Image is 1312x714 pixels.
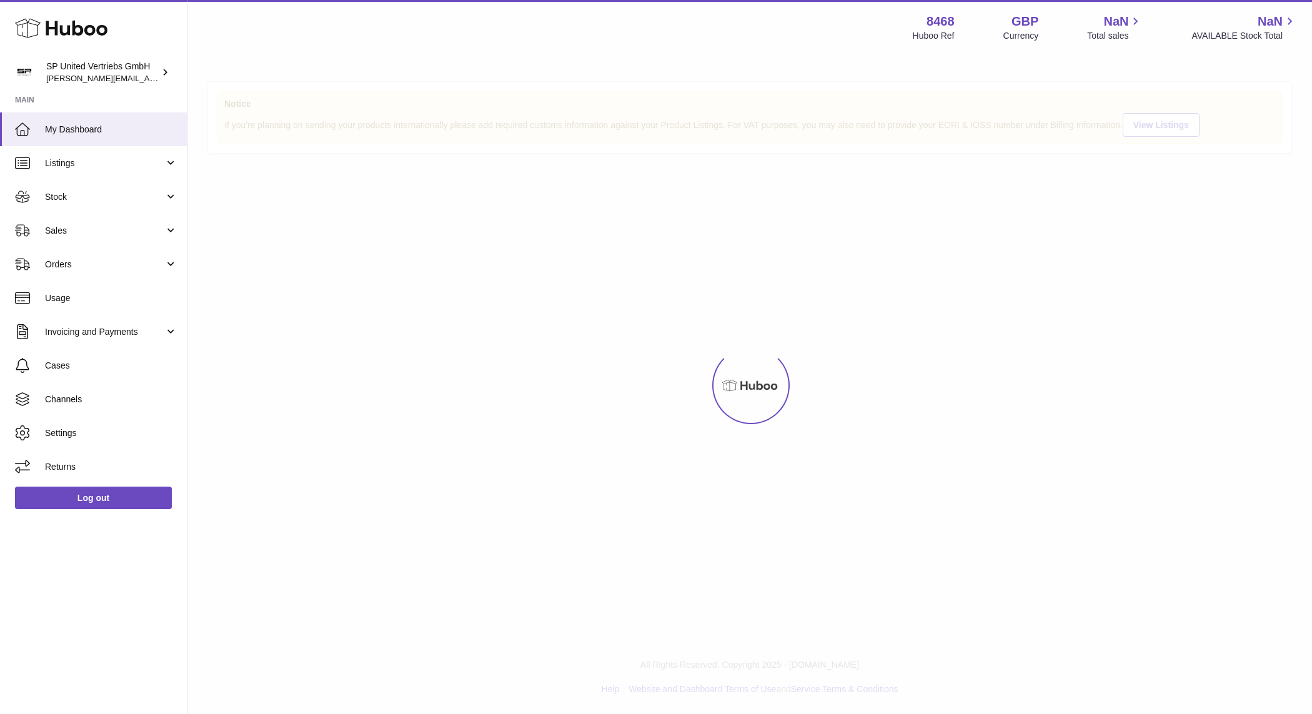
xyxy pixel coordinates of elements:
span: Returns [45,461,177,473]
img: tim@sp-united.com [15,63,34,82]
span: Listings [45,157,164,169]
span: Stock [45,191,164,203]
a: NaN Total sales [1087,13,1143,42]
span: NaN [1103,13,1128,30]
a: Log out [15,487,172,509]
span: Invoicing and Payments [45,326,164,338]
span: Sales [45,225,164,237]
strong: 8468 [927,13,955,30]
div: Currency [1003,30,1039,42]
span: AVAILABLE Stock Total [1191,30,1297,42]
span: [PERSON_NAME][EMAIL_ADDRESS][DOMAIN_NAME] [46,73,251,83]
div: SP United Vertriebs GmbH [46,61,159,84]
a: NaN AVAILABLE Stock Total [1191,13,1297,42]
span: My Dashboard [45,124,177,136]
span: Total sales [1087,30,1143,42]
span: Cases [45,360,177,372]
div: Huboo Ref [913,30,955,42]
span: Channels [45,394,177,405]
span: NaN [1258,13,1283,30]
strong: GBP [1011,13,1038,30]
span: Usage [45,292,177,304]
span: Settings [45,427,177,439]
span: Orders [45,259,164,270]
